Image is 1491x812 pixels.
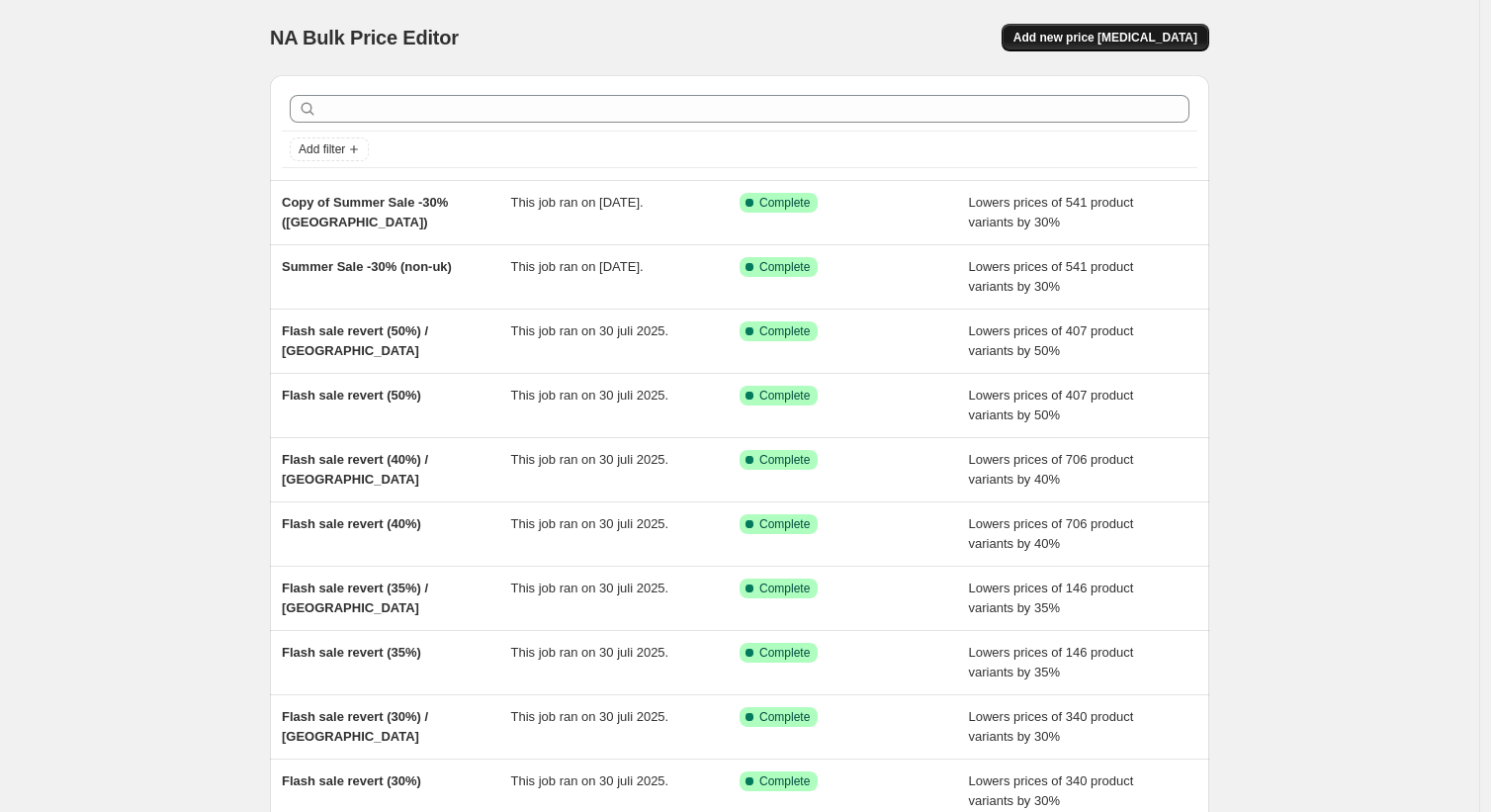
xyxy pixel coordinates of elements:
span: This job ran on 30 juli 2025. [511,581,669,595]
span: Lowers prices of 146 product variants by 35% [969,645,1134,679]
span: Copy of Summer Sale -30% ([GEOGRAPHIC_DATA]) [282,195,448,229]
span: This job ran on 30 juli 2025. [511,516,669,531]
button: Add filter [290,137,369,161]
span: This job ran on 30 juli 2025. [511,323,669,338]
button: Add new price [MEDICAL_DATA] [1002,24,1209,51]
span: Complete [759,259,810,275]
span: Complete [759,452,810,468]
span: Lowers prices of 407 product variants by 50% [969,323,1134,358]
span: Complete [759,195,810,211]
span: Flash sale revert (35%) [282,645,421,660]
span: Flash sale revert (40%) [282,516,421,531]
span: Lowers prices of 407 product variants by 50% [969,388,1134,422]
span: Complete [759,516,810,532]
span: Complete [759,773,810,789]
span: Complete [759,645,810,661]
span: This job ran on 30 juli 2025. [511,645,669,660]
span: Summer Sale -30% (non-uk) [282,259,452,274]
span: Lowers prices of 340 product variants by 30% [969,709,1134,744]
span: Complete [759,709,810,725]
span: This job ran on [DATE]. [511,195,644,210]
span: Flash sale revert (50%) [282,388,421,403]
span: Lowers prices of 146 product variants by 35% [969,581,1134,615]
span: Lowers prices of 541 product variants by 30% [969,195,1134,229]
span: Add new price [MEDICAL_DATA] [1013,30,1197,45]
span: Lowers prices of 706 product variants by 40% [969,452,1134,487]
span: Flash sale revert (35%) / [GEOGRAPHIC_DATA] [282,581,428,615]
span: Flash sale revert (30%) [282,773,421,788]
span: Add filter [299,141,345,157]
span: Flash sale revert (50%) / [GEOGRAPHIC_DATA] [282,323,428,358]
span: This job ran on 30 juli 2025. [511,773,669,788]
span: This job ran on 30 juli 2025. [511,452,669,467]
span: Complete [759,388,810,404]
span: Complete [759,323,810,339]
span: This job ran on 30 juli 2025. [511,388,669,403]
span: Lowers prices of 541 product variants by 30% [969,259,1134,294]
span: NA Bulk Price Editor [270,27,459,48]
span: This job ran on 30 juli 2025. [511,709,669,724]
span: This job ran on [DATE]. [511,259,644,274]
span: Flash sale revert (30%) / [GEOGRAPHIC_DATA] [282,709,428,744]
span: Flash sale revert (40%) / [GEOGRAPHIC_DATA] [282,452,428,487]
span: Complete [759,581,810,596]
span: Lowers prices of 340 product variants by 30% [969,773,1134,808]
span: Lowers prices of 706 product variants by 40% [969,516,1134,551]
